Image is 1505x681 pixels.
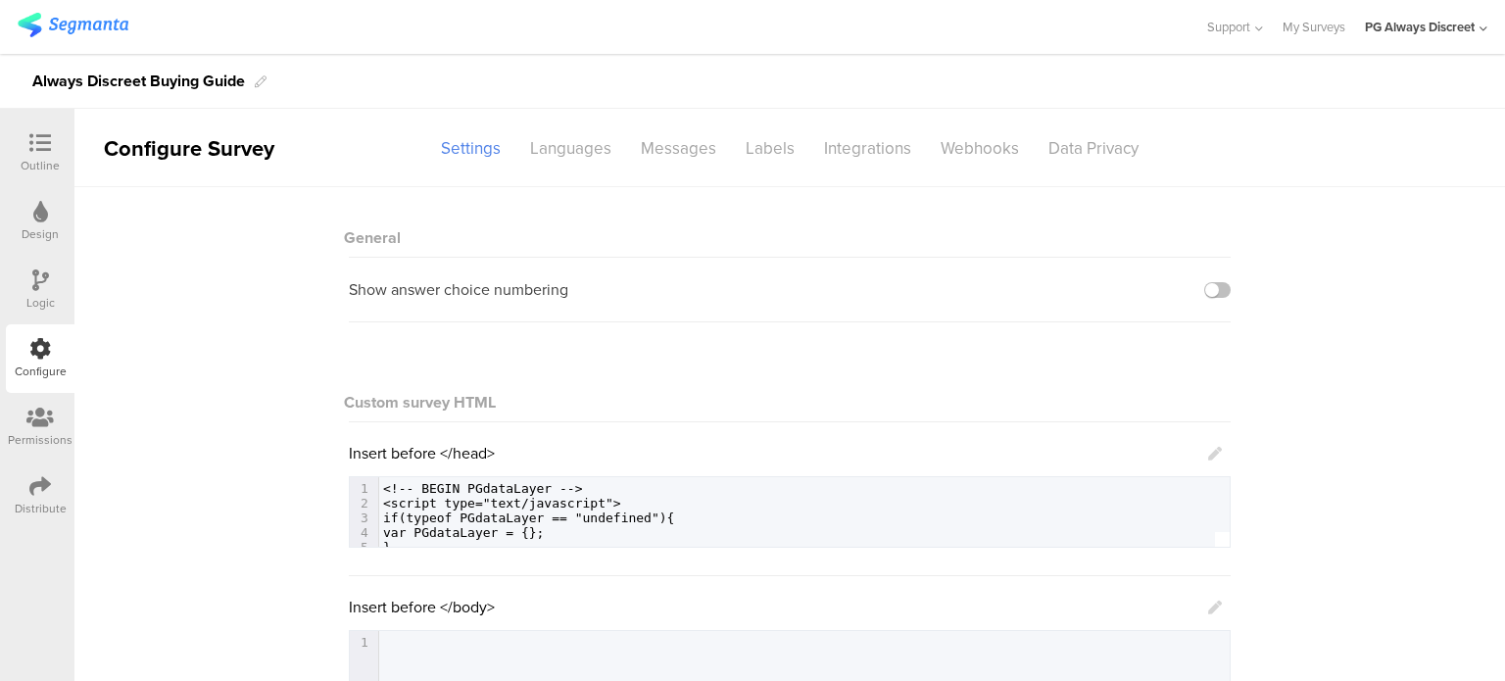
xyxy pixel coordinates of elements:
[383,525,544,540] span: var PGdataLayer = {};
[350,481,377,496] div: 1
[731,131,809,166] div: Labels
[350,525,377,540] div: 4
[349,596,495,618] span: Insert before </body>
[626,131,731,166] div: Messages
[18,13,128,37] img: segmanta logo
[349,207,1231,258] div: General
[926,131,1034,166] div: Webhooks
[1365,18,1475,36] div: PG Always Discreet
[350,496,377,511] div: 2
[21,157,60,174] div: Outline
[349,279,568,300] div: Show answer choice numbering
[22,225,59,243] div: Design
[426,131,515,166] div: Settings
[383,511,675,525] span: if(typeof PGdataLayer == "undefined"){
[383,496,621,511] span: <script type="text/javascript">
[74,132,300,165] div: Configure Survey
[809,131,926,166] div: Integrations
[26,294,55,312] div: Logic
[349,442,495,464] span: Insert before </head>
[8,431,73,449] div: Permissions
[383,540,391,555] span: }
[15,500,67,517] div: Distribute
[15,363,67,380] div: Configure
[1034,131,1153,166] div: Data Privacy
[1207,18,1250,36] span: Support
[350,511,377,525] div: 3
[350,635,377,650] div: 1
[383,481,583,496] span: <!-- BEGIN PGdataLayer -->
[349,391,1231,413] div: Custom survey HTML
[515,131,626,166] div: Languages
[32,66,245,97] div: Always Discreet Buying Guide
[350,540,377,555] div: 5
